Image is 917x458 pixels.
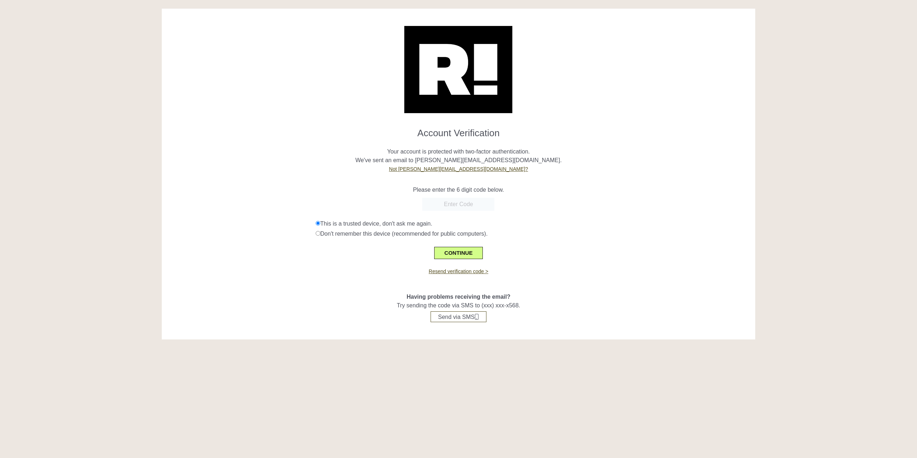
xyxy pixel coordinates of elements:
span: Having problems receiving the email? [406,294,510,300]
div: Don't remember this device (recommended for public computers). [316,230,750,238]
button: Send via SMS [431,311,486,322]
a: Not [PERSON_NAME][EMAIL_ADDRESS][DOMAIN_NAME]? [389,166,528,172]
p: Your account is protected with two-factor authentication. We've sent an email to [PERSON_NAME][EM... [167,139,750,173]
h1: Account Verification [167,122,750,139]
a: Resend verification code > [429,268,488,274]
img: Retention.com [404,26,512,113]
input: Enter Code [422,198,494,211]
div: This is a trusted device, don't ask me again. [316,219,750,228]
p: Please enter the 6 digit code below. [167,186,750,194]
button: CONTINUE [434,247,482,259]
div: Try sending the code via SMS to (xxx) xxx-x568. [167,275,750,322]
